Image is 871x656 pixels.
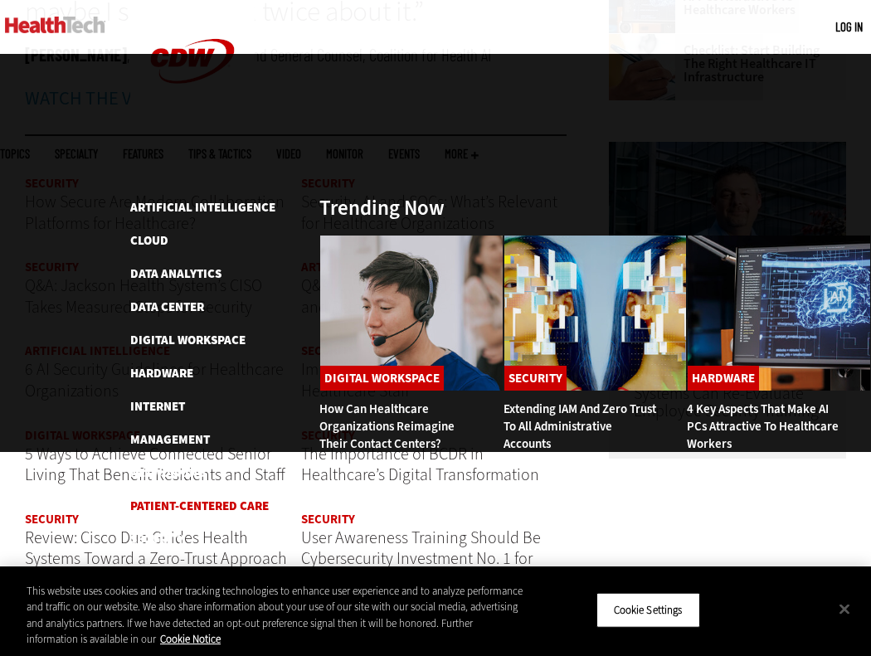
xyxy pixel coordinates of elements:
a: Extending IAM and Zero Trust to All Administrative Accounts [504,401,656,452]
a: Digital Workspace [320,366,444,391]
a: Data Analytics [130,265,221,282]
a: Networking [130,464,206,481]
img: Home [5,17,105,33]
a: Internet [130,398,185,415]
h3: Trending Now [319,197,445,218]
a: Artificial Intelligence [130,199,275,216]
a: 4 Key Aspects That Make AI PCs Attractive to Healthcare Workers [687,401,839,452]
a: Hardware [130,365,193,381]
button: Close [826,590,863,627]
a: Patient-Centered Care [130,498,269,514]
a: Software [130,564,190,581]
a: Log in [835,19,863,34]
img: Healthcare contact center [319,235,504,391]
div: User menu [835,18,863,36]
a: Cloud [130,232,168,249]
img: abstract image of woman with pixelated face [504,235,688,391]
a: 5 Ways to Achieve Connected Senior Living That Benefit Residents and Staff [25,443,285,487]
div: This website uses cookies and other tracking technologies to enhance user experience and to analy... [27,583,523,648]
a: Hardware [688,366,759,391]
a: Review: Cisco Duo Guides Health Systems Toward a Zero-Trust Approach [25,527,287,571]
a: Security [25,511,79,527]
img: Desktop monitor with brain AI concept [687,235,871,391]
a: How Can Healthcare Organizations Reimagine Their Contact Centers? [319,401,455,452]
button: Cookie Settings [596,593,700,628]
a: Security [504,366,567,391]
a: More information about your privacy [160,632,221,646]
a: Security [130,531,184,547]
a: Digital Workspace [130,332,246,348]
a: Data Center [130,299,204,315]
a: Management [130,431,210,448]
